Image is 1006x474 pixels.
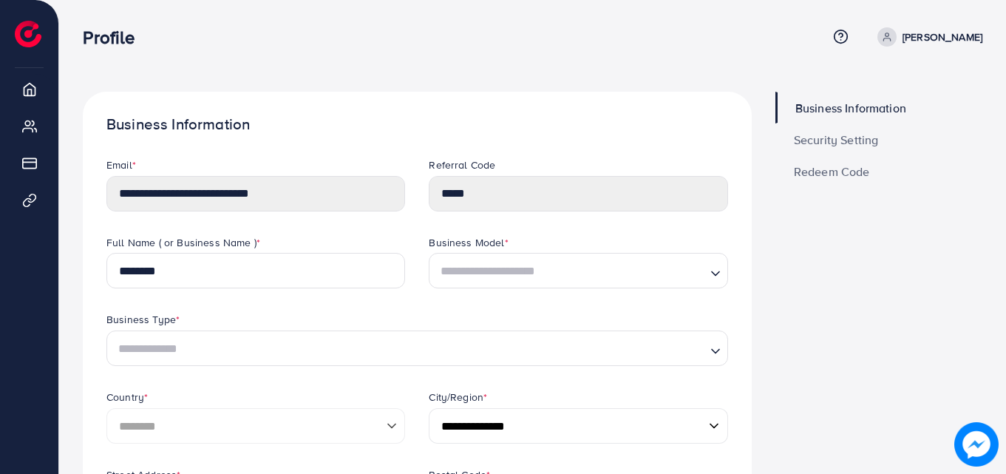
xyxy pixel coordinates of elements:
label: Country [106,390,148,404]
label: Email [106,158,136,172]
label: Full Name ( or Business Name ) [106,235,260,250]
img: image [954,422,999,467]
p: [PERSON_NAME] [903,28,982,46]
label: City/Region [429,390,487,404]
div: Search for option [106,331,728,366]
a: [PERSON_NAME] [871,27,982,47]
h3: Profile [83,27,146,48]
input: Search for option [113,338,704,361]
label: Business Type [106,312,180,327]
label: Business Model [429,235,508,250]
span: Security Setting [794,134,879,146]
span: Business Information [795,102,906,114]
label: Referral Code [429,158,495,172]
img: logo [15,21,41,47]
input: Search for option [435,260,704,283]
span: Redeem Code [794,166,870,177]
h1: Business Information [106,115,728,134]
div: Search for option [429,253,727,288]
